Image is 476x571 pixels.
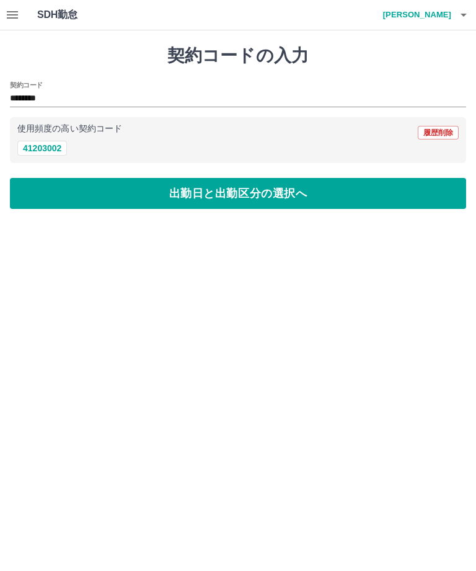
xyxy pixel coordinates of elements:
button: 出勤日と出勤区分の選択へ [10,178,466,209]
h1: 契約コードの入力 [10,45,466,66]
h2: 契約コード [10,80,43,90]
button: 41203002 [17,141,67,156]
p: 使用頻度の高い契約コード [17,125,122,133]
button: 履歴削除 [418,126,459,139]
